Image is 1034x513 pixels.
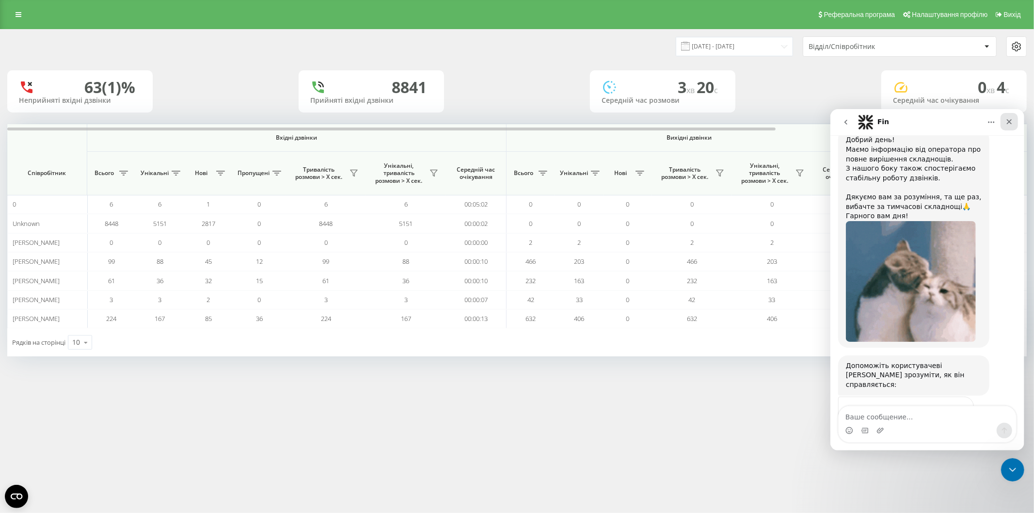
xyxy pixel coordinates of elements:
span: 99 [108,257,115,266]
span: 0 [110,238,113,247]
span: 0 [258,238,261,247]
span: 3 [678,77,697,97]
span: Unknown [13,219,40,228]
td: 00:00:14 [812,290,873,309]
span: Співробітник [16,169,79,177]
span: 0 [626,238,630,247]
span: 8448 [319,219,333,228]
span: [PERSON_NAME] [13,257,60,266]
span: 2 [529,238,533,247]
span: [PERSON_NAME] [13,238,60,247]
span: 0 [978,77,997,97]
span: 36 [256,314,263,323]
span: 45 [205,257,212,266]
span: Всього [92,169,116,177]
td: 00:00:10 [446,271,507,290]
div: Середній час очікування [893,96,1015,105]
span: 0 [578,200,581,208]
span: хв [686,85,697,96]
span: 36 [403,276,410,285]
span: Нові [608,169,633,177]
span: c [1005,85,1009,96]
span: [PERSON_NAME] [13,276,60,285]
span: 6 [324,200,328,208]
td: 00:00:13 [446,309,507,328]
span: Рядків на сторінці [12,338,65,347]
div: Fin говорит… [8,288,186,356]
td: 00:00:17 [812,271,873,290]
span: Тривалість розмови > Х сек. [291,166,347,181]
span: 33 [576,295,583,304]
span: Унікальні, тривалість розмови > Х сек. [737,162,793,185]
span: Унікальні, тривалість розмови > Х сек. [371,162,427,185]
span: 0 [626,276,630,285]
span: Всього [511,169,536,177]
span: 2817 [202,219,215,228]
span: 632 [687,314,697,323]
span: 0 [404,238,408,247]
span: 163 [574,276,585,285]
iframe: Intercom live chat [1001,458,1024,481]
span: 203 [767,257,777,266]
span: 6 [110,200,113,208]
span: [PERSON_NAME] [13,295,60,304]
span: 224 [107,314,117,323]
span: 0 [626,257,630,266]
td: 00:00:00 [812,214,873,233]
span: Середній час очікування [819,166,865,181]
span: 3 [404,295,408,304]
div: Прийняті вхідні дзвінки [310,96,432,105]
span: 15 [256,276,263,285]
iframe: Intercom live chat [830,109,1024,450]
div: Середній час розмови [602,96,724,105]
span: 12 [256,257,263,266]
span: 0 [529,200,533,208]
td: 00:00:15 [812,252,873,271]
span: 42 [527,295,534,304]
button: Отправить сообщение… [166,314,182,329]
span: 0 [258,200,261,208]
span: [PERSON_NAME] [13,314,60,323]
span: 3 [159,295,162,304]
span: 20 [697,77,718,97]
span: 0 [159,238,162,247]
span: 6 [404,200,408,208]
textarea: Ваше сообщение... [8,297,186,314]
div: 10 [72,337,80,347]
td: 00:00:02 [446,214,507,233]
td: 00:00:00 [812,195,873,214]
span: Вхідні дзвінки [112,134,481,142]
span: 0 [690,219,694,228]
div: Відділ/Співробітник [809,43,924,51]
td: 00:00:00 [446,233,507,252]
span: 33 [769,295,776,304]
span: Вихідні дзвінки [529,134,850,142]
span: 4 [997,77,1009,97]
span: Реферальна програма [824,11,895,18]
span: 88 [157,257,163,266]
span: 8448 [105,219,118,228]
span: 61 [323,276,330,285]
span: 466 [526,257,536,266]
span: 2 [770,238,774,247]
span: Вихід [1004,11,1021,18]
span: 0 [207,238,210,247]
span: 0 [626,200,630,208]
span: 99 [323,257,330,266]
span: 224 [321,314,331,323]
td: 00:00:07 [446,290,507,309]
span: 0 [690,200,694,208]
span: 88 [403,257,410,266]
span: 0 [626,314,630,323]
span: 167 [155,314,165,323]
span: 1 [207,200,210,208]
div: 63 (1)% [84,78,135,96]
span: 0 [626,219,630,228]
